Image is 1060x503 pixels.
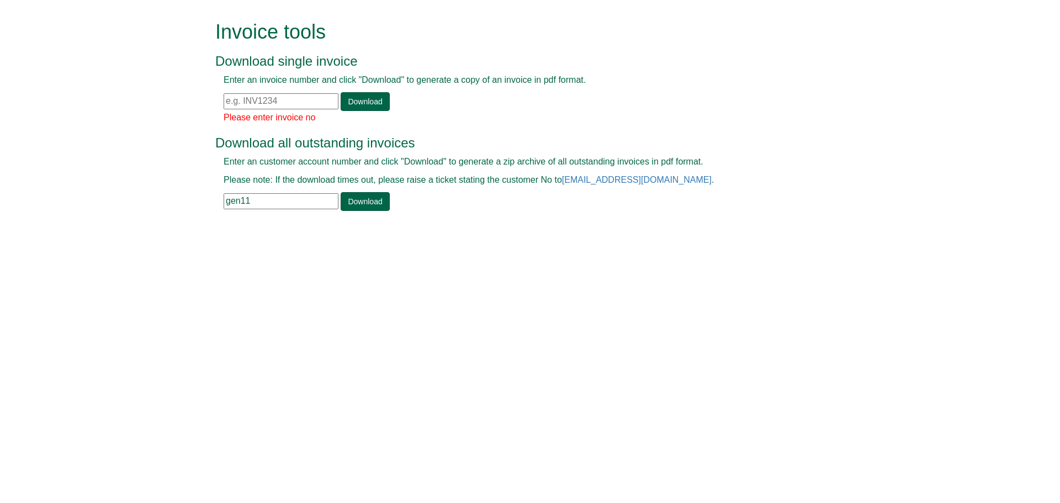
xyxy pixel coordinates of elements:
h3: Download all outstanding invoices [215,136,820,150]
input: e.g. BLA02 [224,193,338,209]
p: Enter an invoice number and click "Download" to generate a copy of an invoice in pdf format. [224,74,812,87]
p: Please note: If the download times out, please raise a ticket stating the customer No to . [224,174,812,187]
a: Download [341,92,389,111]
input: e.g. INV1234 [224,93,338,109]
a: Download [341,192,389,211]
h3: Download single invoice [215,54,820,68]
h1: Invoice tools [215,21,820,43]
span: Please enter invoice no [224,113,315,122]
p: Enter an customer account number and click "Download" to generate a zip archive of all outstandin... [224,156,812,168]
a: [EMAIL_ADDRESS][DOMAIN_NAME] [562,175,712,184]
